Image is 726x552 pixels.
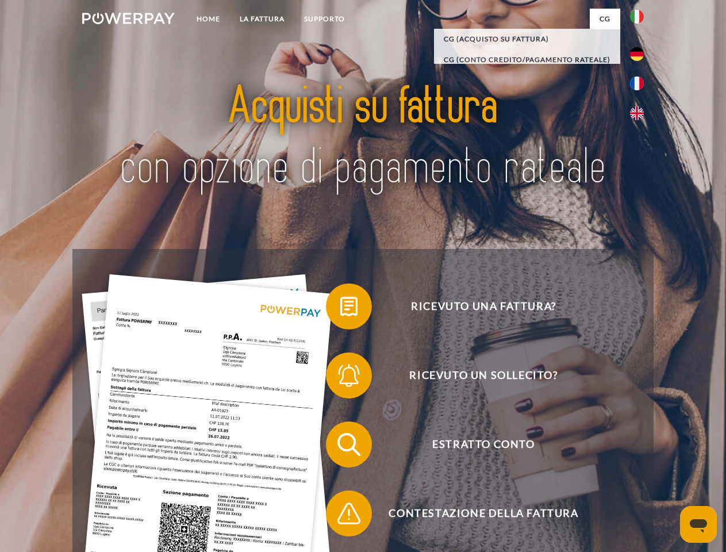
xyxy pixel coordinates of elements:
[335,499,363,528] img: qb_warning.svg
[187,9,230,29] a: Home
[335,361,363,390] img: qb_bell.svg
[343,283,624,329] span: Ricevuto una fattura?
[630,76,644,90] img: fr
[326,283,625,329] button: Ricevuto una fattura?
[680,506,717,543] iframe: Pulsante per aprire la finestra di messaggistica
[326,421,625,467] button: Estratto conto
[434,29,620,49] a: CG (Acquisto su fattura)
[630,106,644,120] img: en
[294,9,355,29] a: Supporto
[82,13,175,24] img: logo-powerpay-white.svg
[110,55,616,220] img: title-powerpay_it.svg
[335,292,363,321] img: qb_bill.svg
[343,421,624,467] span: Estratto conto
[335,430,363,459] img: qb_search.svg
[326,352,625,398] button: Ricevuto un sollecito?
[630,47,644,61] img: de
[434,49,620,70] a: CG (Conto Credito/Pagamento rateale)
[343,490,624,536] span: Contestazione della fattura
[590,9,620,29] a: CG
[630,10,644,24] img: it
[343,352,624,398] span: Ricevuto un sollecito?
[230,9,294,29] a: LA FATTURA
[326,490,625,536] button: Contestazione della fattura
